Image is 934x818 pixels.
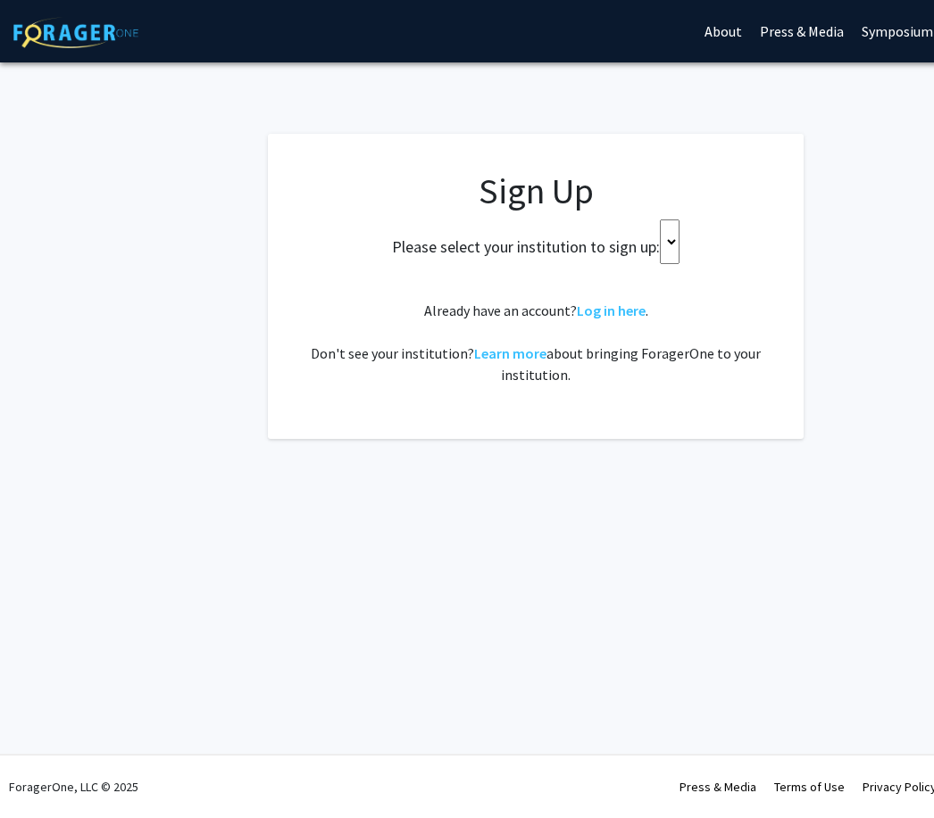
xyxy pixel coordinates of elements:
a: Terms of Use [774,779,845,795]
div: ForagerOne, LLC © 2025 [9,756,138,818]
a: Press & Media [680,779,756,795]
div: Already have an account? . Don't see your institution? about bringing ForagerOne to your institut... [304,300,768,385]
a: Learn more about bringing ForagerOne to your institution [474,344,546,362]
h2: Please select your institution to sign up: [392,237,660,257]
h1: Sign Up [304,169,768,212]
img: ForagerOne Logo [13,17,138,48]
a: Log in here [577,302,646,319]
